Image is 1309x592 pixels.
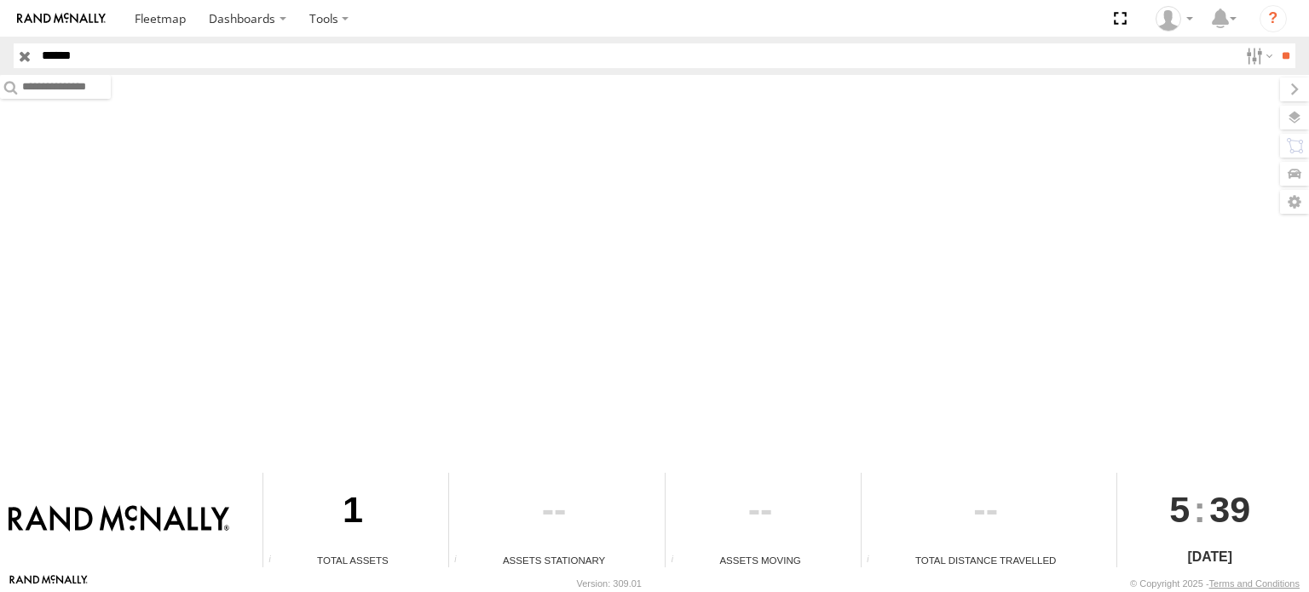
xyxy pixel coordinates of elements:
div: Total number of assets current in transit. [666,555,691,567]
div: [DATE] [1117,547,1303,567]
div: Total Distance Travelled [862,553,1110,567]
div: Jose Goitia [1150,6,1199,32]
div: Version: 309.01 [577,578,642,589]
i: ? [1260,5,1287,32]
div: Total Assets [263,553,442,567]
div: Total number of assets current stationary. [449,555,475,567]
div: Total distance travelled by all assets within specified date range and applied filters [862,555,887,567]
div: Assets Moving [666,553,854,567]
label: Search Filter Options [1239,43,1276,68]
a: Terms and Conditions [1209,578,1300,589]
span: 5 [1169,473,1190,546]
div: Assets Stationary [449,553,659,567]
a: Visit our Website [9,575,88,592]
div: : [1117,473,1303,546]
span: 39 [1209,473,1250,546]
img: Rand McNally [9,505,229,534]
div: © Copyright 2025 - [1130,578,1300,589]
div: 1 [263,473,442,553]
div: Total number of Enabled Assets [263,555,289,567]
img: rand-logo.svg [17,13,106,25]
label: Map Settings [1280,190,1309,214]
